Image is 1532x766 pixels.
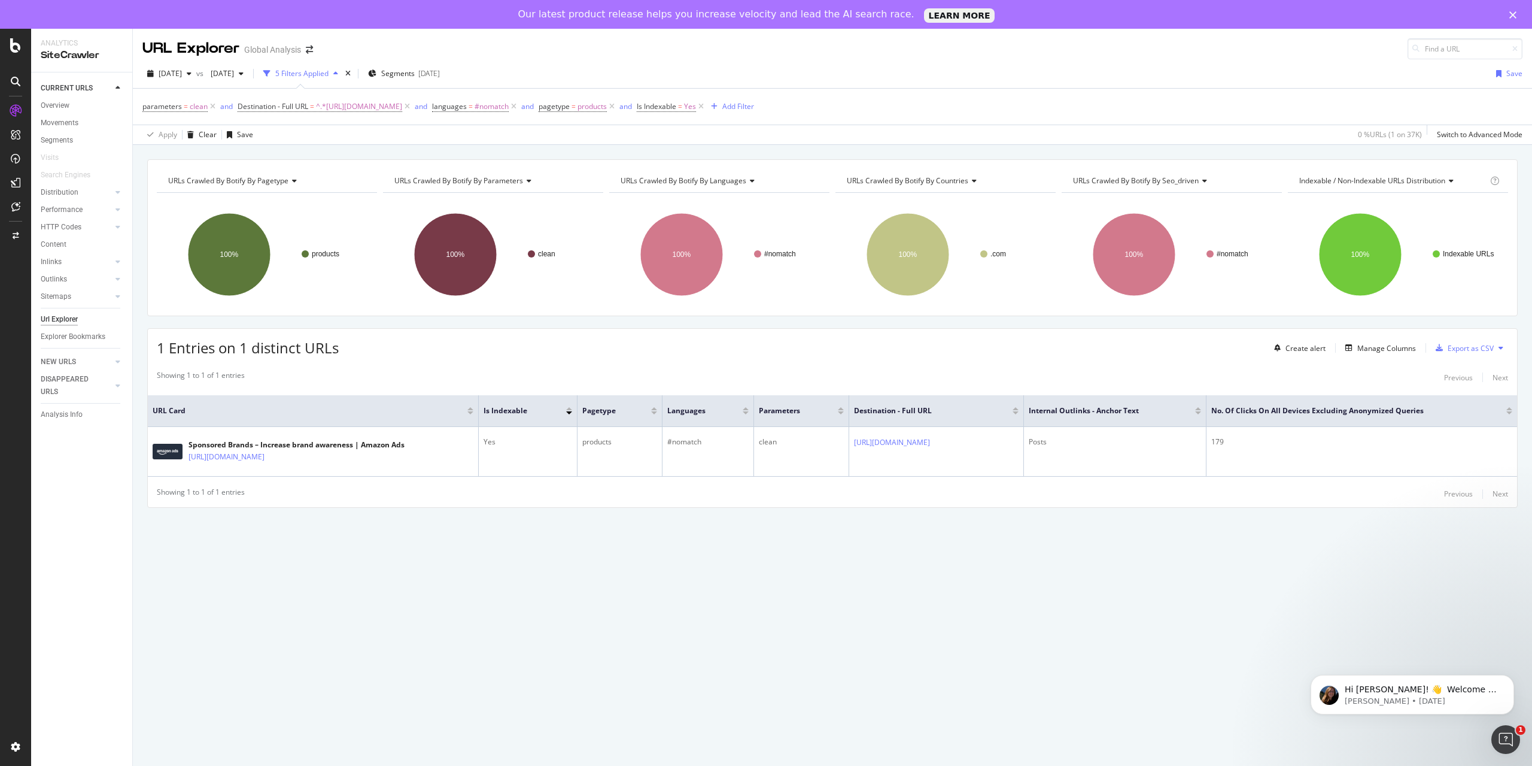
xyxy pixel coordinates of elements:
h4: URLs Crawled By Botify By languages [618,171,819,190]
span: pagetype [582,405,634,416]
div: Yes [484,437,572,447]
span: Is Indexable [637,101,676,111]
div: Distribution [41,186,78,199]
span: URLs Crawled By Botify By countries [847,175,968,186]
div: Sitemaps [41,290,71,303]
div: Previous [1444,373,1473,383]
span: Internal Outlinks - Anchor Text [1029,405,1177,416]
div: Explorer Bookmarks [41,331,105,343]
span: Indexable / Non-Indexable URLs distribution [1299,175,1445,186]
button: Previous [1444,487,1473,501]
text: #nomatch [764,250,796,258]
text: .com [990,250,1006,258]
button: Segments[DATE] [363,64,445,83]
svg: A chart. [1062,202,1282,307]
span: URL Card [153,405,464,416]
div: DISAPPEARED URLS [41,373,101,398]
a: Distribution [41,186,112,199]
button: Create alert [1269,338,1326,358]
svg: A chart. [609,202,829,307]
span: parameters [142,101,182,111]
div: SiteCrawler [41,49,123,62]
button: [DATE] [206,64,248,83]
img: main image [153,444,183,459]
a: DISAPPEARED URLS [41,373,112,398]
a: LEARN MORE [924,8,995,23]
div: Performance [41,204,83,216]
div: Switch to Advanced Mode [1437,129,1522,140]
div: Sponsored Brands – Increase brand awareness | Amazon Ads [189,440,405,450]
div: times [343,68,353,80]
a: Content [41,238,124,251]
div: Showing 1 to 1 of 1 entries [157,370,245,384]
svg: A chart. [835,202,1056,307]
text: 100% [1351,250,1370,259]
span: Yes [684,98,696,115]
iframe: Intercom notifications message [1293,650,1532,734]
a: Segments [41,134,124,147]
span: 1 [1516,725,1525,735]
div: Content [41,238,66,251]
span: 2025 Aug. 18th [159,68,182,78]
div: Global Analysis [244,44,301,56]
div: Overview [41,99,69,112]
span: pagetype [539,101,570,111]
h4: URLs Crawled By Botify By seo_driven [1071,171,1271,190]
span: clean [190,98,208,115]
text: 100% [899,250,917,259]
a: Explorer Bookmarks [41,331,124,343]
span: Is Indexable [484,405,548,416]
div: arrow-right-arrow-left [306,46,313,54]
div: Analysis Info [41,408,83,421]
div: clean [759,437,844,447]
span: ^.*[URL][DOMAIN_NAME] [316,98,402,115]
div: and [220,101,233,111]
div: Next [1493,489,1508,499]
a: Movements [41,117,124,129]
div: Previous [1444,489,1473,499]
div: products [582,437,658,447]
div: Showing 1 to 1 of 1 entries [157,487,245,501]
a: Url Explorer [41,313,124,326]
button: Apply [142,125,177,144]
div: Apply [159,129,177,140]
span: URLs Crawled By Botify By languages [621,175,746,186]
a: Search Engines [41,169,102,181]
div: Movements [41,117,78,129]
button: Add Filter [706,99,754,114]
span: = [572,101,576,111]
text: Indexable URLs [1443,250,1494,258]
a: [URL][DOMAIN_NAME] [189,451,265,463]
button: Previous [1444,370,1473,384]
button: 5 Filters Applied [259,64,343,83]
a: CURRENT URLS [41,82,112,95]
span: URLs Crawled By Botify By seo_driven [1073,175,1199,186]
div: URL Explorer [142,38,239,59]
div: #nomatch [667,437,749,447]
div: 5 Filters Applied [275,68,329,78]
h4: URLs Crawled By Botify By parameters [392,171,592,190]
a: NEW URLS [41,356,112,368]
span: URLs Crawled By Botify By pagetype [168,175,288,186]
text: 100% [673,250,691,259]
svg: A chart. [1288,202,1508,307]
div: Export as CSV [1448,343,1494,353]
div: and [521,101,534,111]
button: [DATE] [142,64,196,83]
input: Find a URL [1408,38,1522,59]
div: Save [1506,68,1522,78]
button: Next [1493,370,1508,384]
a: [URL][DOMAIN_NAME] [854,437,930,449]
a: Sitemaps [41,290,112,303]
div: Posts [1029,437,1200,447]
span: parameters [759,405,820,416]
text: products [312,250,339,258]
h4: URLs Crawled By Botify By pagetype [166,171,366,190]
div: Our latest product release helps you increase velocity and lead the AI search race. [518,8,914,20]
button: Switch to Advanced Mode [1432,125,1522,144]
div: Outlinks [41,273,67,286]
div: HTTP Codes [41,221,81,234]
